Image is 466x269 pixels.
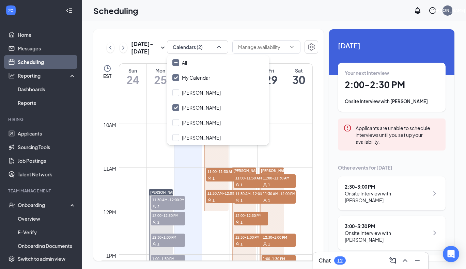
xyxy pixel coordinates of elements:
svg: Notifications [414,6,422,15]
svg: Settings [8,255,15,262]
h1: 25 [147,74,174,85]
div: Sat [285,67,312,74]
span: 1 [157,242,159,247]
span: 11:00-11:30 AM [206,168,240,175]
svg: User [263,183,267,187]
span: 12:30-1:00 PM [234,234,268,240]
h1: Scheduling [93,5,138,16]
svg: User [152,205,156,209]
span: [PERSON_NAME] [233,169,262,173]
svg: Error [343,124,352,132]
button: ChevronLeft [107,43,114,53]
svg: User [152,242,156,246]
svg: ComposeMessage [389,256,397,265]
div: Sun [119,67,146,74]
a: August 25, 2025 [147,64,174,89]
svg: ChevronRight [120,44,127,52]
svg: User [235,199,239,203]
a: Dashboards [18,82,76,96]
svg: User [207,198,212,202]
span: 11:00-11:30 AM [262,174,296,181]
span: 11:30 AM-12:00 PM [151,196,185,203]
span: 12:00-12:30 PM [151,212,185,219]
span: 1 [240,183,243,187]
svg: Settings [307,43,315,51]
span: 11:30 AM-12:00 PM [206,190,240,196]
div: Mon [147,67,174,74]
span: 1 [240,198,243,203]
div: Onboarding [18,202,70,208]
span: 12:00-12:30 PM [234,212,268,219]
div: 2:30 - 3:00 PM [345,183,429,190]
span: [PERSON_NAME] [261,169,290,173]
input: Manage availability [238,43,286,51]
span: 1 [240,242,243,247]
span: 1 [268,198,270,203]
div: [PERSON_NAME] [430,7,465,13]
a: Job Postings [18,154,76,168]
div: 3:00 - 3:30 PM [345,223,429,230]
h3: [DATE] - [DATE] [131,40,159,55]
span: EST [103,73,111,79]
h1: 29 [258,74,285,85]
svg: Collapse [66,7,73,14]
span: 1:00-1:30 PM [151,255,185,262]
a: Reports [18,96,76,110]
button: ChevronRight [120,43,127,53]
div: Applicants are unable to schedule interviews until you set up your availability. [356,124,440,145]
a: Messages [18,42,76,55]
div: Hiring [8,116,75,122]
svg: User [235,242,239,246]
span: 1 [213,198,215,203]
div: 10am [102,121,118,129]
span: [PERSON_NAME] [150,190,179,194]
svg: ChevronLeft [107,44,114,52]
span: 11:30 AM-12:00 PM [262,190,296,197]
div: 12 [337,258,343,264]
div: 12pm [102,208,118,216]
svg: SmallChevronDown [159,44,167,52]
span: 2 [157,204,159,209]
div: Team Management [8,188,75,194]
button: ChevronUp [400,255,410,266]
svg: User [235,183,239,187]
button: Settings [305,40,318,54]
svg: QuestionInfo [429,6,437,15]
svg: WorkstreamLogo [7,7,14,14]
span: 11:00-11:30 AM [234,174,268,181]
h1: 30 [285,74,312,85]
svg: ChevronUp [401,256,409,265]
svg: User [152,220,156,224]
button: Minimize [412,255,423,266]
div: 11am [102,165,118,172]
div: Open Intercom Messenger [443,246,459,262]
svg: User [263,199,267,203]
div: Reporting [18,72,76,79]
a: August 24, 2025 [119,64,146,89]
svg: UserCheck [8,202,15,208]
button: ComposeMessage [387,255,398,266]
h3: Chat [319,257,331,264]
a: Scheduling [18,55,76,69]
span: 12:30-1:00 PM [262,234,296,240]
a: E-Verify [18,225,76,239]
svg: ChevronRight [431,189,439,197]
button: Calendars (2)ChevronUp [167,40,228,54]
a: Onboarding Documents [18,239,76,253]
svg: User [263,242,267,246]
a: Home [18,28,76,42]
a: Applicants [18,127,76,140]
a: Sourcing Tools [18,140,76,154]
div: Onsite Interview with [PERSON_NAME] [345,230,429,243]
h1: 2:00 - 2:30 PM [345,79,439,91]
span: 12:30-1:00 PM [151,234,185,240]
svg: User [207,176,212,180]
svg: Analysis [8,72,15,79]
span: 2 [157,220,159,225]
span: 1 [240,220,243,225]
span: 1:00-1:30 PM [262,255,296,262]
h1: 24 [119,74,146,85]
div: Onsite Interview with [PERSON_NAME] [345,98,439,105]
svg: Clock [103,64,111,73]
a: August 30, 2025 [285,64,312,89]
